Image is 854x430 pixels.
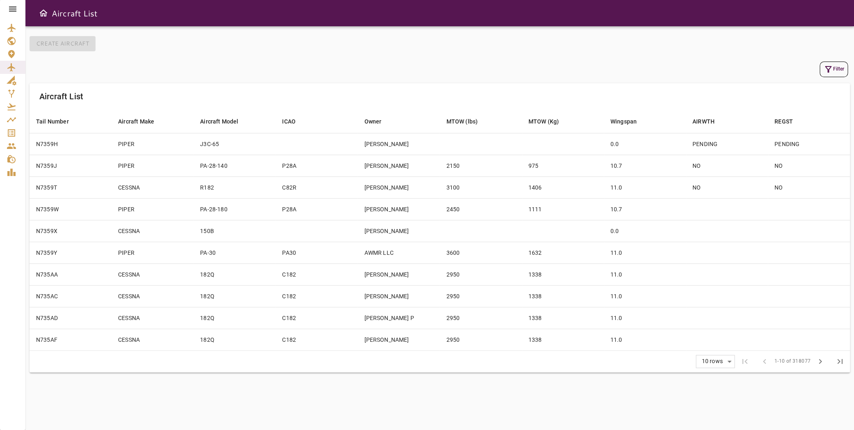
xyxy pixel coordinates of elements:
td: C182 [276,263,358,285]
td: AWMR LLC [358,242,440,263]
div: MTOW (lbs) [446,117,478,126]
td: 11.0 [604,307,686,329]
td: 150B [194,220,276,242]
td: 11.0 [604,176,686,198]
button: Open drawer [35,5,52,21]
td: PIPER [112,242,194,263]
td: PENDING [686,133,768,155]
td: CESSNA [112,285,194,307]
span: MTOW (Kg) [528,117,569,126]
td: N7359T [30,176,112,198]
td: 1338 [522,263,604,285]
td: PA-28-180 [194,198,276,220]
span: Last Page [830,352,850,371]
div: Aircraft Make [118,117,154,126]
td: 1338 [522,285,604,307]
td: 182Q [194,329,276,350]
td: C182 [276,285,358,307]
div: Tail Number [36,117,69,126]
td: [PERSON_NAME] [358,198,440,220]
td: 10.7 [604,198,686,220]
td: [PERSON_NAME] [358,329,440,350]
td: N735AA [30,263,112,285]
span: 1-10 of 318077 [774,357,811,366]
td: 10.7 [604,155,686,176]
h6: Aircraft List [52,7,98,20]
td: N7359Y [30,242,112,263]
td: 11.0 [604,263,686,285]
td: NO [686,155,768,176]
span: Next Page [811,352,830,371]
td: P28A [276,198,358,220]
td: J3C-65 [194,133,276,155]
td: 11.0 [604,242,686,263]
td: N7359X [30,220,112,242]
td: [PERSON_NAME] [358,220,440,242]
span: Tail Number [36,117,80,126]
td: 182Q [194,285,276,307]
td: 1632 [522,242,604,263]
h6: Aircraft List [39,90,83,103]
td: 2950 [440,329,522,350]
div: ICAO [282,117,296,126]
div: 10 rows [699,358,724,365]
td: 2950 [440,263,522,285]
span: Owner [364,117,392,126]
td: P28A [276,155,358,176]
td: 1338 [522,329,604,350]
td: [PERSON_NAME] [358,263,440,285]
td: R182 [194,176,276,198]
td: 1338 [522,307,604,329]
td: 3100 [440,176,522,198]
td: 975 [522,155,604,176]
div: AIRWTH [692,117,715,126]
span: Previous Page [754,352,774,371]
td: [PERSON_NAME] [358,285,440,307]
td: PIPER [112,133,194,155]
td: CESSNA [112,176,194,198]
span: Wingspan [610,117,647,126]
td: NO [686,176,768,198]
td: PA-28-140 [194,155,276,176]
td: NO [768,176,850,198]
td: 1406 [522,176,604,198]
span: Aircraft Make [118,117,165,126]
span: MTOW (lbs) [446,117,488,126]
td: [PERSON_NAME] [358,176,440,198]
div: Aircraft Model [200,117,238,126]
button: Filter [820,62,848,77]
td: N735AD [30,307,112,329]
td: PA30 [276,242,358,263]
td: [PERSON_NAME] P [358,307,440,329]
td: 2950 [440,307,522,329]
div: Owner [364,117,381,126]
div: REGST [774,117,793,126]
td: 3600 [440,242,522,263]
td: 0.0 [604,133,686,155]
td: 11.0 [604,285,686,307]
td: 0.0 [604,220,686,242]
span: Aircraft Model [200,117,249,126]
td: PA-30 [194,242,276,263]
td: N7359J [30,155,112,176]
td: 2450 [440,198,522,220]
td: PIPER [112,155,194,176]
td: 2150 [440,155,522,176]
td: N735AF [30,329,112,350]
td: N7359W [30,198,112,220]
td: 1111 [522,198,604,220]
td: C182 [276,307,358,329]
td: CESSNA [112,220,194,242]
td: CESSNA [112,263,194,285]
td: 182Q [194,263,276,285]
td: CESSNA [112,307,194,329]
td: 2950 [440,285,522,307]
div: MTOW (Kg) [528,117,559,126]
div: Wingspan [610,117,637,126]
td: N7359H [30,133,112,155]
span: AIRWTH [692,117,725,126]
span: last_page [835,357,845,366]
div: 10 rows [696,355,734,368]
span: chevron_right [815,357,825,366]
span: REGST [774,117,804,126]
